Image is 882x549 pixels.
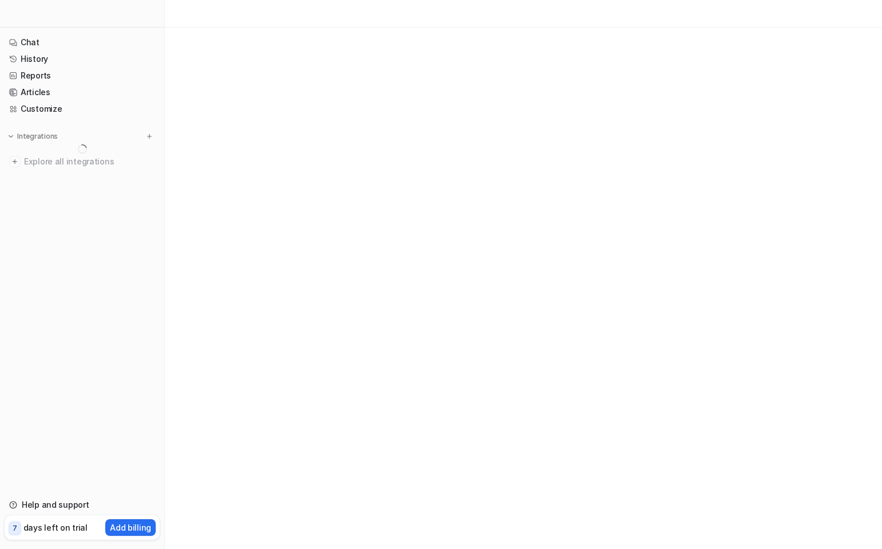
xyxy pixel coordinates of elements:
[110,521,151,534] p: Add billing
[13,523,17,534] p: 7
[5,497,160,513] a: Help and support
[5,51,160,67] a: History
[5,34,160,50] a: Chat
[7,132,15,140] img: expand menu
[17,132,58,141] p: Integrations
[105,519,156,536] button: Add billing
[5,131,61,142] button: Integrations
[5,101,160,117] a: Customize
[145,132,153,140] img: menu_add.svg
[23,521,88,534] p: days left on trial
[5,68,160,84] a: Reports
[9,156,21,167] img: explore all integrations
[5,84,160,100] a: Articles
[24,152,155,171] span: Explore all integrations
[5,154,160,170] a: Explore all integrations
